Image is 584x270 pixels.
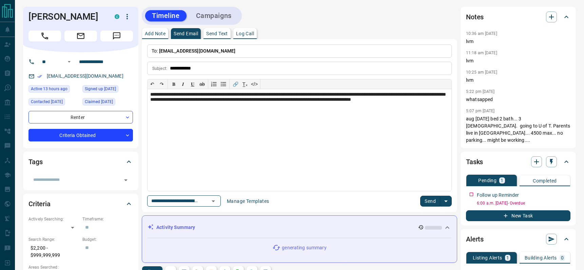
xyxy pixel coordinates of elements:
[199,81,205,87] s: ab
[28,236,79,243] p: Search Range:
[82,85,133,95] div: Wed Jan 03 2024
[466,38,570,45] p: lvm
[466,156,483,167] h2: Tasks
[250,79,259,89] button: </>
[420,196,452,207] div: split button
[147,44,452,58] p: To:
[466,210,570,221] button: New Task
[477,192,519,199] p: Follow up Reminder
[31,85,67,92] span: Active 13 hours ago
[28,11,104,22] h1: [PERSON_NAME]
[466,70,497,75] p: 10:25 am [DATE]
[466,96,570,103] p: whatsapped
[65,58,73,66] button: Open
[466,51,497,55] p: 11:18 am [DATE]
[501,178,503,183] p: 1
[466,109,495,113] p: 5:07 pm [DATE]
[28,243,79,261] p: $2,200 - $999,999,999
[209,79,219,89] button: Numbered list
[115,14,119,19] div: condos.ca
[121,175,131,185] button: Open
[223,196,273,207] button: Manage Templates
[82,216,133,222] p: Timeframe:
[206,31,228,36] p: Send Text
[28,154,133,170] div: Tags
[47,73,123,79] a: [EMAIL_ADDRESS][DOMAIN_NAME]
[477,200,570,206] p: 6:00 a.m. [DATE] - Overdue
[157,79,167,89] button: ↷
[37,74,42,79] svg: Email Verified
[466,231,570,247] div: Alerts
[152,65,167,72] p: Subject:
[28,98,79,108] div: Thu Jan 04 2024
[169,79,178,89] button: 𝐁
[28,85,79,95] div: Sun Aug 17 2025
[240,79,250,89] button: T̲ₓ
[466,234,484,245] h2: Alerts
[28,198,51,209] h2: Criteria
[466,57,570,64] p: lvm
[159,48,236,54] span: [EMAIL_ADDRESS][DOMAIN_NAME]
[28,129,133,141] div: Criteria Obtained
[82,98,133,108] div: Wed Jan 03 2024
[189,10,238,21] button: Campaigns
[82,236,133,243] p: Budget:
[28,216,79,222] p: Actively Searching:
[466,115,570,144] p: aug [DATE] bed 2 bath... 3 [DEMOGRAPHIC_DATA]. going to U of T. Parents live in [GEOGRAPHIC_DATA]...
[145,31,166,36] p: Add Note
[420,196,440,207] button: Send
[506,255,509,260] p: 1
[466,77,570,84] p: lvm
[231,79,240,89] button: 🔗
[466,31,497,36] p: 10:36 am [DATE]
[64,31,97,41] span: Email
[174,31,198,36] p: Send Email
[197,79,207,89] button: ab
[466,89,495,94] p: 5:22 pm [DATE]
[282,244,326,251] p: generating summary
[100,31,133,41] span: Message
[148,79,157,89] button: ↶
[466,9,570,25] div: Notes
[31,98,63,105] span: Contacted [DATE]
[188,79,197,89] button: 𝐔
[236,31,254,36] p: Log Call
[561,255,564,260] p: 0
[473,255,502,260] p: Listing Alerts
[178,79,188,89] button: 𝑰
[466,154,570,170] div: Tasks
[466,12,484,22] h2: Notes
[156,224,195,231] p: Activity Summary
[28,156,42,167] h2: Tags
[209,196,218,206] button: Open
[28,196,133,212] div: Criteria
[525,255,557,260] p: Building Alerts
[148,221,451,234] div: Activity Summary
[478,178,497,183] p: Pending
[85,98,113,105] span: Claimed [DATE]
[145,10,187,21] button: Timeline
[28,31,61,41] span: Call
[533,178,557,183] p: Completed
[85,85,116,92] span: Signed up [DATE]
[219,79,228,89] button: Bullet list
[28,111,133,123] div: Renter
[191,81,194,87] span: 𝐔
